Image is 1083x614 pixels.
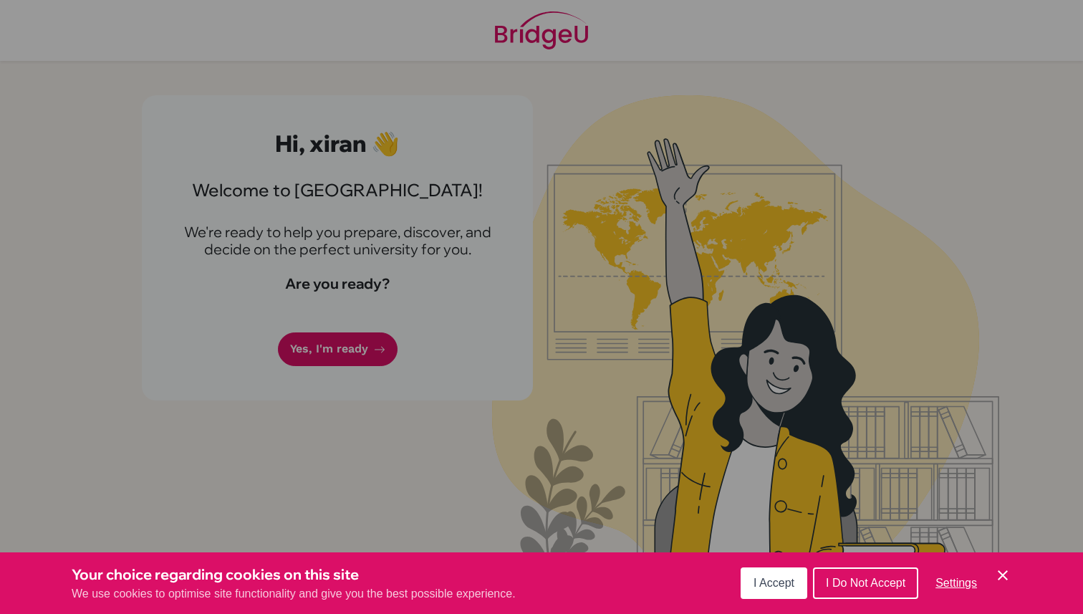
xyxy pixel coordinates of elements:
[72,585,516,603] p: We use cookies to optimise site functionality and give you the best possible experience.
[994,567,1011,584] button: Save and close
[754,577,794,589] span: I Accept
[935,577,977,589] span: Settings
[924,569,988,598] button: Settings
[826,577,905,589] span: I Do Not Accept
[741,567,807,599] button: I Accept
[813,567,918,599] button: I Do Not Accept
[72,564,516,585] h3: Your choice regarding cookies on this site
